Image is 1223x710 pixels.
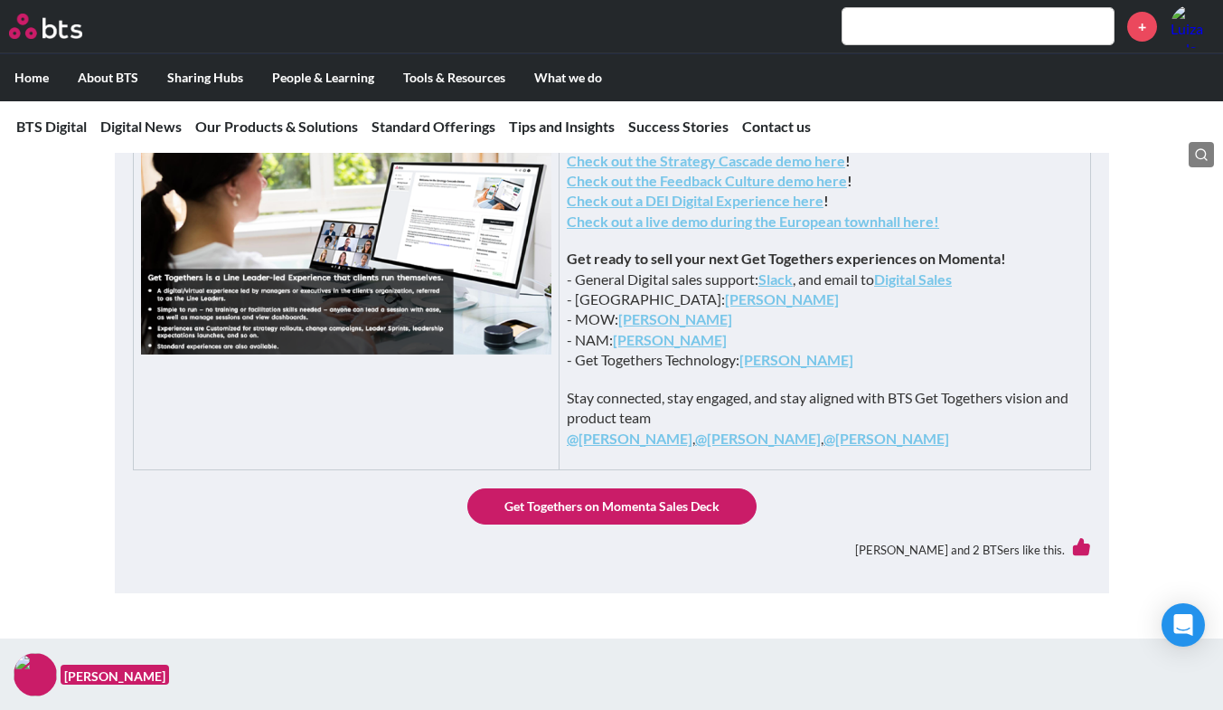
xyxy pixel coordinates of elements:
[1171,5,1214,48] img: Luiza Falcao
[153,54,258,101] label: Sharing Hubs
[567,430,692,447] a: @[PERSON_NAME]
[695,430,821,447] a: @[PERSON_NAME]
[14,653,57,696] img: F
[567,110,1082,232] p: for all the details. to see GT in action ( ) !
[567,213,939,230] a: Check out a live demo during the European townhall here!
[61,665,169,686] figcaption: [PERSON_NAME]
[63,54,153,101] label: About BTS
[567,192,823,209] a: Check out a DEI Digital Experience here
[567,172,847,189] a: Check out the Feedback Culture demo here
[16,118,87,135] a: BTS Digital
[628,118,729,135] a: Success Stories
[823,430,949,447] a: @[PERSON_NAME]
[100,118,182,135] a: Digital News
[9,14,116,39] a: Go home
[195,118,358,135] a: Our Products & Solutions
[567,250,1006,267] strong: Get ready to sell your next Get Togethers experiences on Momenta!
[520,54,616,101] label: What we do
[567,249,1082,370] p: - General Digital sales support: , and email to - [GEOGRAPHIC_DATA]: - MOW: - NAM: - Get Together...
[1171,5,1214,48] a: Profile
[874,270,952,288] a: Digital Sales
[141,113,552,355] img: gt-picture.png
[742,118,811,135] a: Contact us
[758,270,793,288] a: Slack
[567,388,1082,449] p: Stay connected, stay engaged, and stay aligned with BTS Get Togethers vision and product team , ,
[739,351,853,368] a: [PERSON_NAME]
[9,14,82,39] img: BTS Logo
[372,118,495,135] a: Standard Offerings
[823,192,829,209] strong: !
[845,152,851,169] strong: !
[847,172,852,189] strong: !
[467,488,757,525] a: Get Togethers on Momenta Sales Deck
[509,118,615,135] a: Tips and Insights
[133,525,1091,574] div: [PERSON_NAME] and 2 BTSers like this.
[567,152,845,169] a: Check out the Strategy Cascade demo here
[258,54,389,101] label: People & Learning
[1127,12,1157,42] a: +
[618,310,732,327] a: [PERSON_NAME]
[725,290,839,308] a: [PERSON_NAME]
[1162,603,1205,647] div: Open Intercom Messenger
[389,54,520,101] label: Tools & Resources
[613,331,727,348] a: [PERSON_NAME]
